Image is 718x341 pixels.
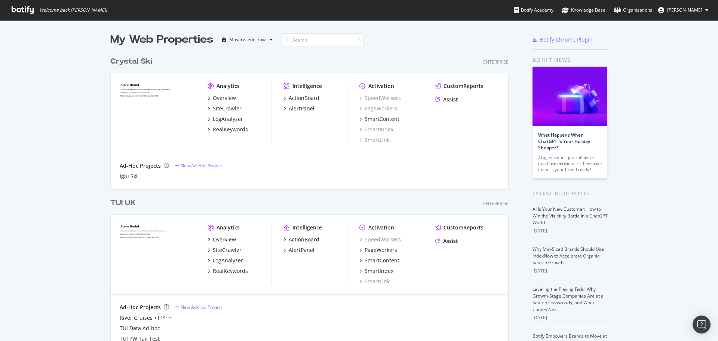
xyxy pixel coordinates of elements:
a: [DATE] [158,314,172,321]
a: New Ad-Hoc Project [175,304,222,310]
div: Assist [443,237,458,245]
span: Welcome back, [PERSON_NAME] ! [39,7,107,13]
div: Enterprise [483,59,509,65]
span: Michael Boulter [667,7,702,13]
img: crystalski.co.uk [120,82,196,143]
div: Most recent crawl [229,37,267,42]
div: [DATE] [533,228,608,234]
input: Search [282,33,364,46]
div: Open Intercom Messenger [693,316,711,334]
a: River Cruises [120,314,153,322]
button: Most recent crawl [219,34,276,46]
div: RealKeywords [213,126,248,133]
div: Botify Academy [514,6,553,14]
div: PageWorkers [365,246,397,254]
a: RealKeywords [208,267,248,275]
div: Ad-Hoc Projects [120,162,161,170]
a: Assist [435,237,458,245]
div: Assist [443,96,458,103]
img: tui.co.uk [120,224,196,284]
a: CustomReports [435,82,484,90]
a: SiteCrawler [208,105,242,112]
a: Overview [208,94,236,102]
div: New Ad-Hoc Project [181,162,222,169]
div: LogAnalyzer [213,257,243,264]
a: ActionBoard [283,236,319,243]
div: Overview [213,236,236,243]
a: New Ad-Hoc Project [175,162,222,169]
div: Latest Blog Posts [533,189,608,198]
a: Iglu Ski [120,173,138,180]
a: SpeedWorkers [359,94,401,102]
div: SmartContent [365,115,399,123]
div: SmartIndex [365,267,393,275]
div: Crystal Ski [110,56,152,67]
a: PageWorkers [359,246,397,254]
div: TUI UK [110,198,136,208]
div: Analytics [217,224,240,231]
div: My Web Properties [110,32,213,47]
div: SmartContent [365,257,399,264]
div: Ad-Hoc Projects [120,304,161,311]
a: ActionBoard [283,94,319,102]
div: SiteCrawler [213,105,242,112]
a: What Happens When ChatGPT Is Your Holiday Shopper? [538,132,590,151]
a: SpeedWorkers [359,236,401,243]
a: PageWorkers [359,105,397,112]
a: Botify Chrome Plugin [533,36,593,43]
a: TUI Data Ad-hoc [120,325,160,332]
a: SmartIndex [359,267,393,275]
div: SiteCrawler [213,246,242,254]
a: SmartContent [359,257,399,264]
a: RealKeywords [208,126,248,133]
div: ActionBoard [289,94,319,102]
a: AI Is Your New Customer: How to Win the Visibility Battle in a ChatGPT World [533,206,608,226]
div: Enterprise [483,200,509,207]
div: New Ad-Hoc Project [181,304,222,310]
div: CustomReports [444,224,484,231]
a: AlertPanel [283,246,314,254]
div: ActionBoard [289,236,319,243]
a: AlertPanel [283,105,314,112]
a: Why Mid-Sized Brands Should Use IndexNow to Accelerate Organic Search Growth [533,246,604,266]
a: CustomReports [435,224,484,231]
a: SmartLink [359,136,390,144]
div: Analytics [217,82,240,90]
div: AlertPanel [289,105,314,112]
a: LogAnalyzer [208,257,243,264]
a: SmartIndex [359,126,393,133]
div: Organizations [614,6,652,14]
div: Activation [368,82,394,90]
div: [DATE] [533,314,608,321]
div: Botify news [533,56,608,64]
a: Assist [435,96,458,103]
button: [PERSON_NAME] [652,4,714,16]
a: SiteCrawler [208,246,242,254]
div: Overview [213,94,236,102]
div: Botify Chrome Plugin [540,36,593,43]
a: Leveling the Playing Field: Why Growth-Stage Companies Are at a Search Crossroads, and What Comes... [533,286,604,313]
a: Overview [208,236,236,243]
a: LogAnalyzer [208,115,243,123]
div: Knowledge Base [562,6,605,14]
div: CustomReports [444,82,484,90]
div: [DATE] [533,268,608,274]
div: Activation [368,224,394,231]
a: SmartLink [359,278,390,285]
div: LogAnalyzer [213,115,243,123]
a: SmartContent [359,115,399,123]
div: Intelligence [292,224,322,231]
div: Intelligence [292,82,322,90]
div: AlertPanel [289,246,314,254]
div: RealKeywords [213,267,248,275]
a: Crystal Ski [110,56,155,67]
div: AI agents don’t just influence purchase decisions — they make them. Is your brand ready? [538,155,602,173]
